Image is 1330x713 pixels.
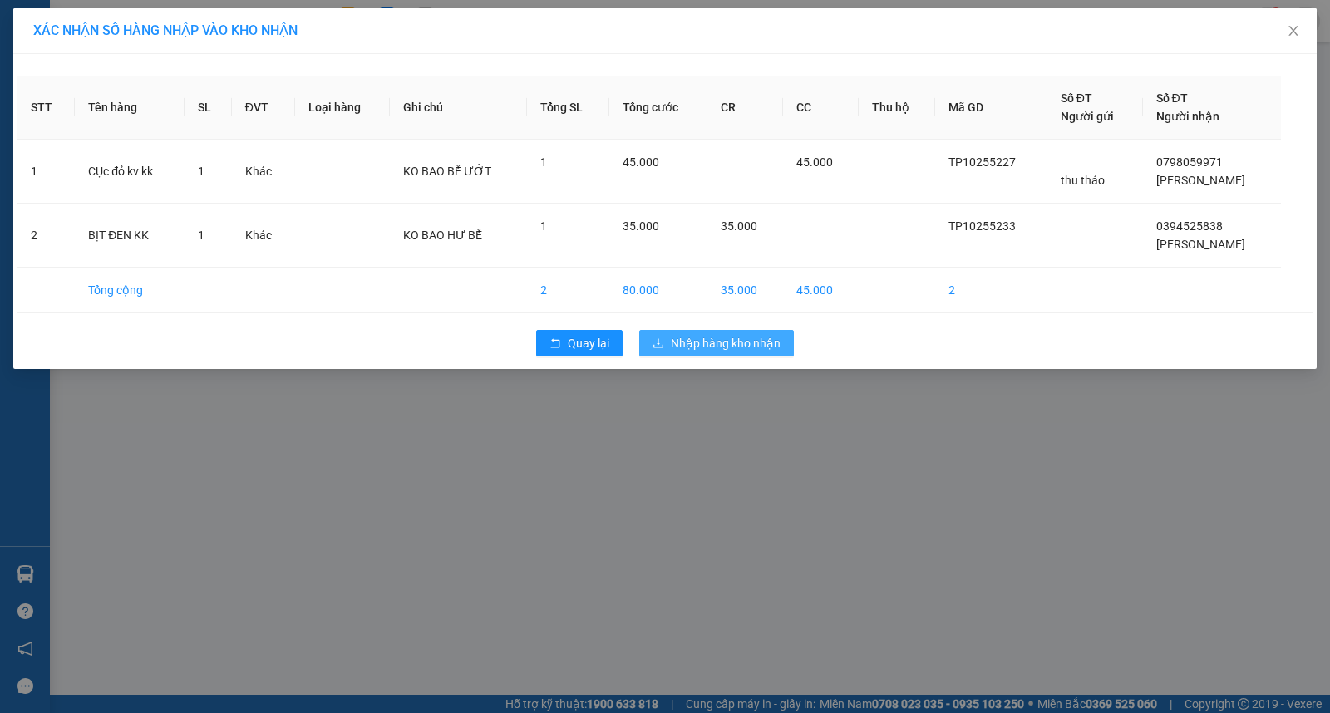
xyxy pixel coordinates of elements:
[948,155,1016,169] span: TP10255227
[721,219,757,233] span: 35.000
[623,155,659,169] span: 45.000
[1061,91,1092,105] span: Số ĐT
[7,90,120,106] span: 0908242717 -
[232,204,295,268] td: Khác
[17,140,75,204] td: 1
[390,76,527,140] th: Ghi chú
[707,268,783,313] td: 35.000
[1061,174,1105,187] span: thu thảo
[935,268,1047,313] td: 2
[1156,155,1223,169] span: 0798059971
[609,76,707,140] th: Tổng cước
[75,140,184,204] td: CỤc đỏ kv kk
[653,337,664,351] span: download
[540,155,547,169] span: 1
[7,56,167,87] span: VP [PERSON_NAME] ([GEOGRAPHIC_DATA])
[536,330,623,356] button: rollbackQuay lại
[198,229,204,242] span: 1
[33,22,298,38] span: XÁC NHẬN SỐ HÀNG NHẬP VÀO KHO NHẬN
[7,56,243,87] p: NHẬN:
[75,76,184,140] th: Tên hàng
[1061,110,1114,123] span: Người gửi
[671,334,781,352] span: Nhập hàng kho nhận
[403,229,482,242] span: KO BAO HƯ BỂ
[796,155,833,169] span: 45.000
[527,76,609,140] th: Tổng SL
[935,76,1047,140] th: Mã GD
[1156,238,1245,251] span: [PERSON_NAME]
[549,337,561,351] span: rollback
[232,140,295,204] td: Khác
[540,219,547,233] span: 1
[639,330,794,356] button: downloadNhập hàng kho nhận
[609,268,707,313] td: 80.000
[783,76,859,140] th: CC
[1156,174,1245,187] span: [PERSON_NAME]
[56,9,193,25] strong: BIÊN NHẬN GỬI HÀNG
[1270,8,1317,55] button: Close
[17,76,75,140] th: STT
[7,32,243,48] p: GỬI:
[17,204,75,268] td: 2
[623,219,659,233] span: 35.000
[232,76,295,140] th: ĐVT
[707,76,783,140] th: CR
[89,90,120,106] span: A HÁ
[34,32,126,48] span: VP Càng Long -
[1156,110,1219,123] span: Người nhận
[403,165,491,178] span: KO BAO BỂ ƯỚT
[75,204,184,268] td: BỊT ĐEN KK
[75,268,184,313] td: Tổng cộng
[568,334,609,352] span: Quay lại
[1156,219,1223,233] span: 0394525838
[527,268,609,313] td: 2
[185,76,232,140] th: SL
[1287,24,1300,37] span: close
[295,76,390,140] th: Loại hàng
[1156,91,1188,105] span: Số ĐT
[948,219,1016,233] span: TP10255233
[7,108,40,124] span: GIAO:
[198,165,204,178] span: 1
[783,268,859,313] td: 45.000
[859,76,935,140] th: Thu hộ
